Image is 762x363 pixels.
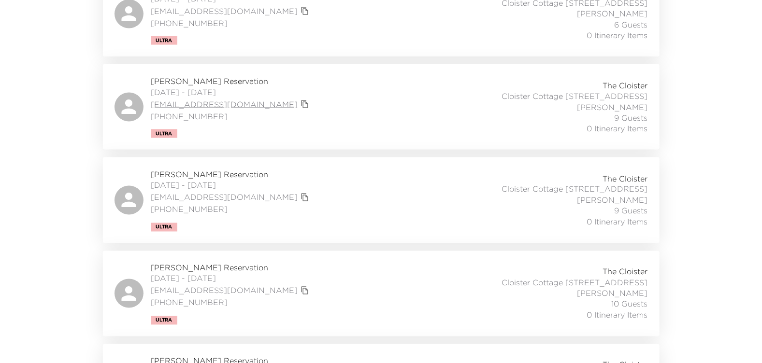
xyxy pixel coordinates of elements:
[156,224,173,230] span: Ultra
[615,206,648,216] span: 9 Guests
[603,80,648,91] span: The Cloister
[151,192,298,203] a: [EMAIL_ADDRESS][DOMAIN_NAME]
[298,98,312,111] button: copy primary member email
[151,263,312,273] span: [PERSON_NAME] Reservation
[298,4,312,18] button: copy primary member email
[151,273,312,284] span: [DATE] - [DATE]
[502,184,648,195] span: Cloister Cottage [STREET_ADDRESS]
[151,297,312,308] span: [PHONE_NUMBER]
[151,99,298,110] a: [EMAIL_ADDRESS][DOMAIN_NAME]
[156,131,173,137] span: Ultra
[151,169,312,180] span: [PERSON_NAME] Reservation
[151,285,298,296] a: [EMAIL_ADDRESS][DOMAIN_NAME]
[151,6,298,16] a: [EMAIL_ADDRESS][DOMAIN_NAME]
[151,180,312,191] span: [DATE] - [DATE]
[587,217,648,227] span: 0 Itinerary Items
[615,19,648,30] span: 6 Guests
[151,18,312,28] span: [PHONE_NUMBER]
[603,266,648,277] span: The Cloister
[502,278,648,288] span: Cloister Cottage [STREET_ADDRESS]
[151,87,312,98] span: [DATE] - [DATE]
[502,91,648,101] span: Cloister Cottage [STREET_ADDRESS]
[103,64,660,150] a: [PERSON_NAME] Reservation[DATE] - [DATE][EMAIL_ADDRESS][DOMAIN_NAME]copy primary member email[PHO...
[103,251,660,336] a: [PERSON_NAME] Reservation[DATE] - [DATE][EMAIL_ADDRESS][DOMAIN_NAME]copy primary member email[PHO...
[587,123,648,134] span: 0 Itinerary Items
[156,318,173,323] span: Ultra
[577,288,648,299] span: [PERSON_NAME]
[612,299,648,309] span: 10 Guests
[151,204,312,215] span: [PHONE_NUMBER]
[587,310,648,321] span: 0 Itinerary Items
[587,30,648,41] span: 0 Itinerary Items
[103,157,660,243] a: [PERSON_NAME] Reservation[DATE] - [DATE][EMAIL_ADDRESS][DOMAIN_NAME]copy primary member email[PHO...
[151,111,312,122] span: [PHONE_NUMBER]
[577,102,648,112] span: [PERSON_NAME]
[615,112,648,123] span: 9 Guests
[298,191,312,204] button: copy primary member email
[577,195,648,206] span: [PERSON_NAME]
[603,173,648,184] span: The Cloister
[156,38,173,43] span: Ultra
[151,76,312,86] span: [PERSON_NAME] Reservation
[298,284,312,297] button: copy primary member email
[577,8,648,19] span: [PERSON_NAME]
